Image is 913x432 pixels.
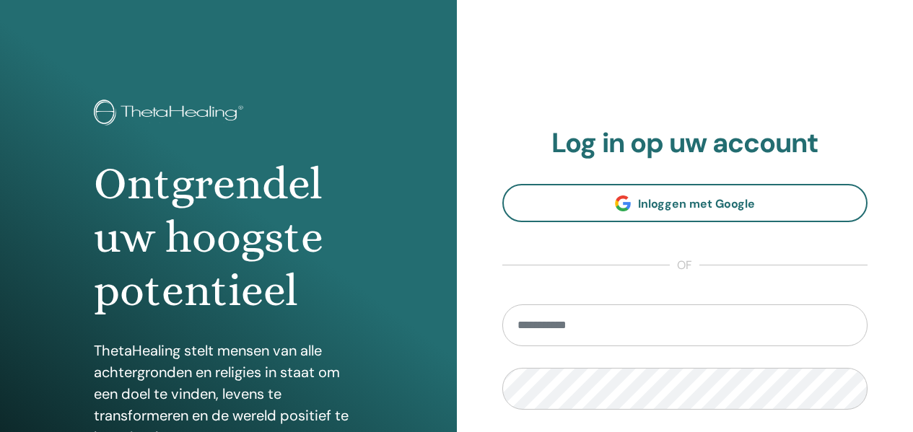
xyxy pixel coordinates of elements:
a: Inloggen met Google [502,184,868,222]
span: Inloggen met Google [638,196,755,211]
h2: Log in op uw account [502,127,868,160]
h1: Ontgrendel uw hoogste potentieel [94,157,362,318]
span: of [670,257,699,274]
